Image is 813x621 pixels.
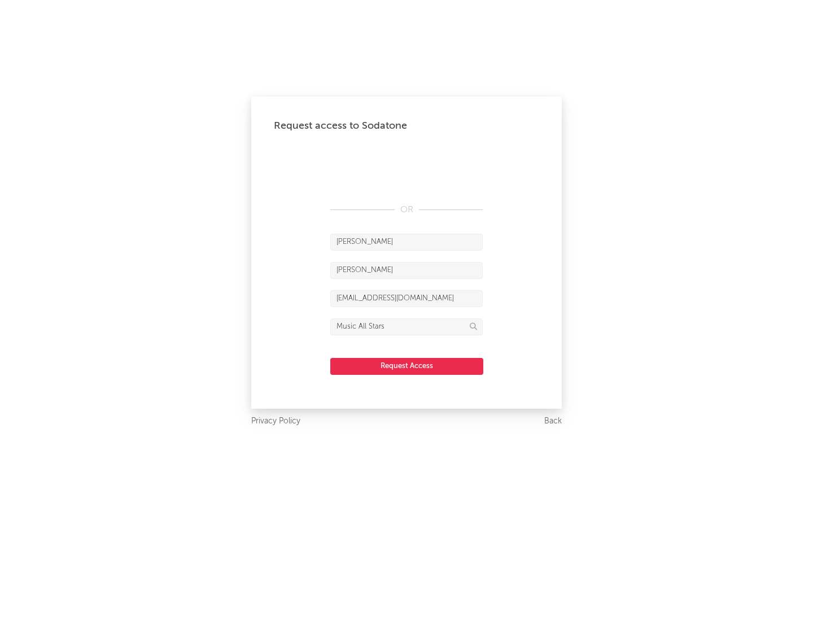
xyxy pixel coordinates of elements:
input: Division [330,318,483,335]
input: Email [330,290,483,307]
div: OR [330,203,483,217]
input: Last Name [330,262,483,279]
div: Request access to Sodatone [274,119,539,133]
a: Back [544,414,562,428]
a: Privacy Policy [251,414,300,428]
input: First Name [330,234,483,251]
button: Request Access [330,358,483,375]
